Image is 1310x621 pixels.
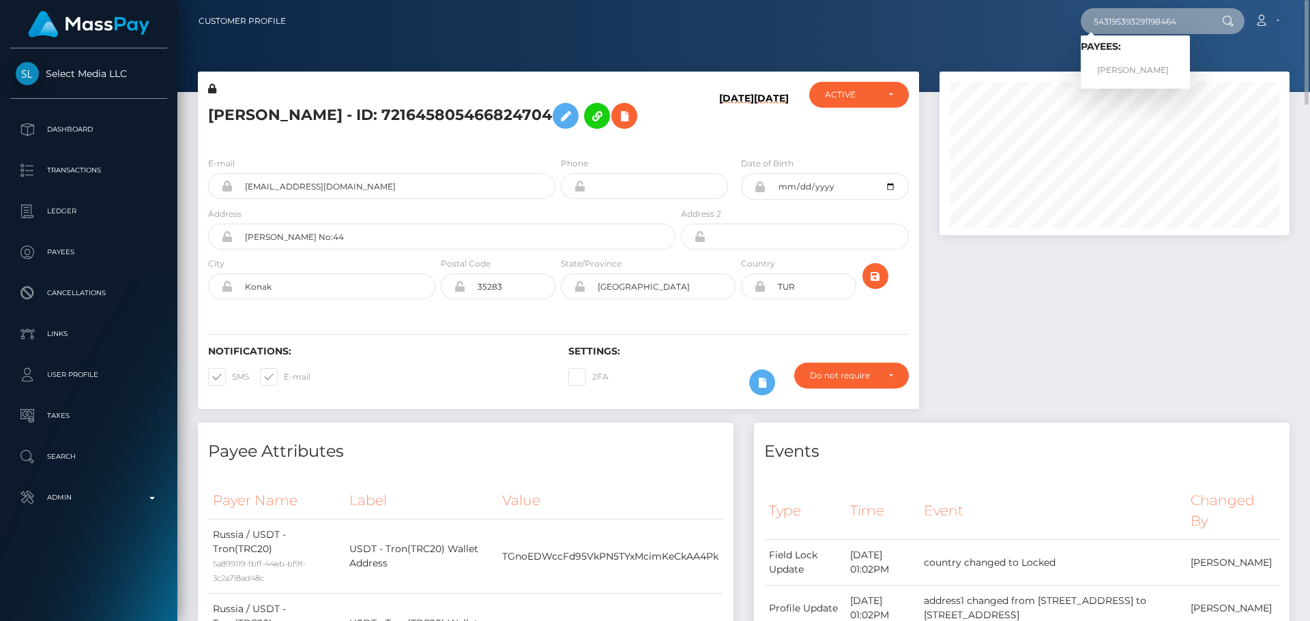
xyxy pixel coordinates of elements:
th: Value [497,482,723,519]
label: State/Province [561,258,622,270]
td: Russia / USDT - Tron(TRC20) [208,519,345,594]
h4: Payee Attributes [208,440,723,464]
th: Time [845,482,919,540]
img: Select Media LLC [16,62,39,85]
label: Postal Code [441,258,491,270]
label: Country [741,258,775,270]
h6: [DATE] [754,93,789,140]
td: [PERSON_NAME] [1186,540,1279,586]
div: Do not require [810,370,877,381]
a: Taxes [10,399,167,433]
th: Event [919,482,1187,540]
label: SMS [208,368,249,386]
small: 5a899119-fbff-44eb-bf9f-3c2a718ad48c [213,559,306,583]
input: Search... [1081,8,1209,34]
p: User Profile [16,365,162,385]
th: Payer Name [208,482,345,519]
a: Ledger [10,194,167,228]
img: MassPay Logo [28,11,149,37]
td: [DATE] 01:02PM [845,540,919,586]
p: Search [16,446,162,467]
h4: Events [764,440,1279,464]
button: ACTIVE [809,82,909,108]
h6: Payees: [1081,41,1190,52]
label: Phone [561,157,588,170]
label: E-mail [208,157,235,170]
a: Payees [10,235,167,269]
a: Admin [10,481,167,515]
a: Links [10,317,167,351]
td: Field Lock Update [764,540,845,586]
a: User Profile [10,358,167,392]
h6: Notifications: [208,346,548,357]
div: ACTIVE [825,89,877,100]
p: Taxes [16,406,162,426]
p: Ledger [16,201,162,222]
label: Date of Birth [741,157,794,170]
td: country changed to Locked [919,540,1187,586]
p: Admin [16,487,162,508]
p: Cancellations [16,283,162,303]
p: Transactions [16,160,162,181]
a: Dashboard [10,112,167,147]
label: 2FA [568,368,609,386]
h6: Settings: [568,346,908,357]
label: E-mail [260,368,310,386]
td: TGnoEDWccFd95VkPN5TYxMcimKeCkAA4Pk [497,519,723,594]
p: Dashboard [16,119,162,140]
th: Label [345,482,497,519]
label: Address [208,208,242,220]
a: [PERSON_NAME] [1081,58,1190,83]
label: City [208,258,224,270]
a: Transactions [10,153,167,187]
h5: [PERSON_NAME] - ID: 721645805466824704 [208,96,668,136]
span: Select Media LLC [10,67,167,80]
h6: [DATE] [719,93,754,140]
button: Do not require [794,363,909,389]
a: Search [10,440,167,474]
a: Cancellations [10,276,167,310]
label: Address 2 [681,208,721,220]
p: Links [16,324,162,344]
p: Payees [16,242,162,262]
th: Type [764,482,845,540]
td: USDT - Tron(TRC20) Wallet Address [345,519,497,594]
th: Changed By [1186,482,1279,540]
a: Customer Profile [199,7,286,35]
